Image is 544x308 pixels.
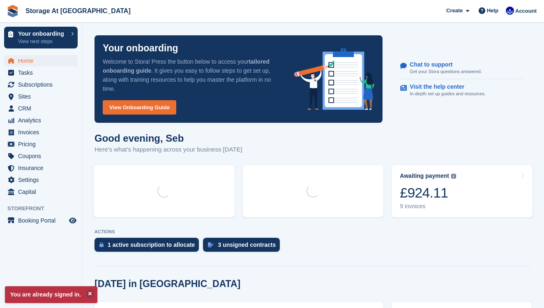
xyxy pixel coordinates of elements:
p: Get your Stora questions answered. [410,68,482,75]
span: Sites [18,91,67,102]
img: stora-icon-8386f47178a22dfd0bd8f6a31ec36ba5ce8667c1dd55bd0f319d3a0aa187defe.svg [7,5,19,17]
div: 3 unsigned contracts [218,241,276,248]
span: Storefront [7,205,82,213]
a: Your onboarding View next steps [4,27,78,48]
img: icon-info-grey-7440780725fd019a000dd9b08b2336e03edf1995a4989e88bcd33f0948082b44.svg [451,174,456,179]
p: ACTIONS [95,229,532,234]
span: Subscriptions [18,79,67,90]
p: View next steps [18,38,67,45]
p: Here's what's happening across your business [DATE] [95,145,242,154]
span: Create [446,7,463,15]
div: Awaiting payment [400,172,449,179]
a: menu [4,55,78,67]
h2: [DATE] in [GEOGRAPHIC_DATA] [95,278,240,290]
span: Capital [18,186,67,198]
img: Seb Santiago [506,7,514,15]
span: CRM [18,103,67,114]
span: Help [487,7,498,15]
p: Visit the help center [410,83,479,90]
span: Analytics [18,115,67,126]
span: Coupons [18,150,67,162]
span: Account [515,7,537,15]
a: View Onboarding Guide [103,100,176,115]
span: Booking Portal [18,215,67,226]
a: menu [4,162,78,174]
a: menu [4,126,78,138]
a: menu [4,67,78,78]
p: Your onboarding [103,44,178,53]
span: Invoices [18,126,67,138]
a: 3 unsigned contracts [203,238,284,256]
div: £924.11 [400,184,456,201]
span: Insurance [18,162,67,174]
a: Preview store [68,216,78,225]
a: menu [4,150,78,162]
a: Chat to support Get your Stora questions answered. [400,57,524,80]
p: Chat to support [410,61,475,68]
a: menu [4,103,78,114]
div: 1 active subscription to allocate [108,241,195,248]
p: In-depth set up guides and resources. [410,90,486,97]
span: Settings [18,174,67,186]
a: menu [4,215,78,226]
span: Tasks [18,67,67,78]
p: You are already signed in. [5,286,97,303]
a: menu [4,91,78,102]
p: Your onboarding [18,31,67,37]
a: menu [4,174,78,186]
img: active_subscription_to_allocate_icon-d502201f5373d7db506a760aba3b589e785aa758c864c3986d89f69b8ff3... [99,242,104,247]
span: Home [18,55,67,67]
img: onboarding-info-6c161a55d2c0e0a8cae90662b2fe09162a5109e8cc188191df67fb4f79e88e88.svg [294,48,375,110]
a: Awaiting payment £924.11 9 invoices [392,165,532,217]
p: Welcome to Stora! Press the button below to access your . It gives you easy to follow steps to ge... [103,57,281,93]
a: Visit the help center In-depth set up guides and resources. [400,79,524,101]
div: 9 invoices [400,203,456,210]
a: menu [4,79,78,90]
a: menu [4,138,78,150]
h1: Good evening, Seb [95,133,242,144]
span: Pricing [18,138,67,150]
a: Storage At [GEOGRAPHIC_DATA] [22,4,134,18]
a: menu [4,115,78,126]
a: menu [4,186,78,198]
a: 1 active subscription to allocate [95,238,203,256]
img: contract_signature_icon-13c848040528278c33f63329250d36e43548de30e8caae1d1a13099fd9432cc5.svg [208,242,214,247]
